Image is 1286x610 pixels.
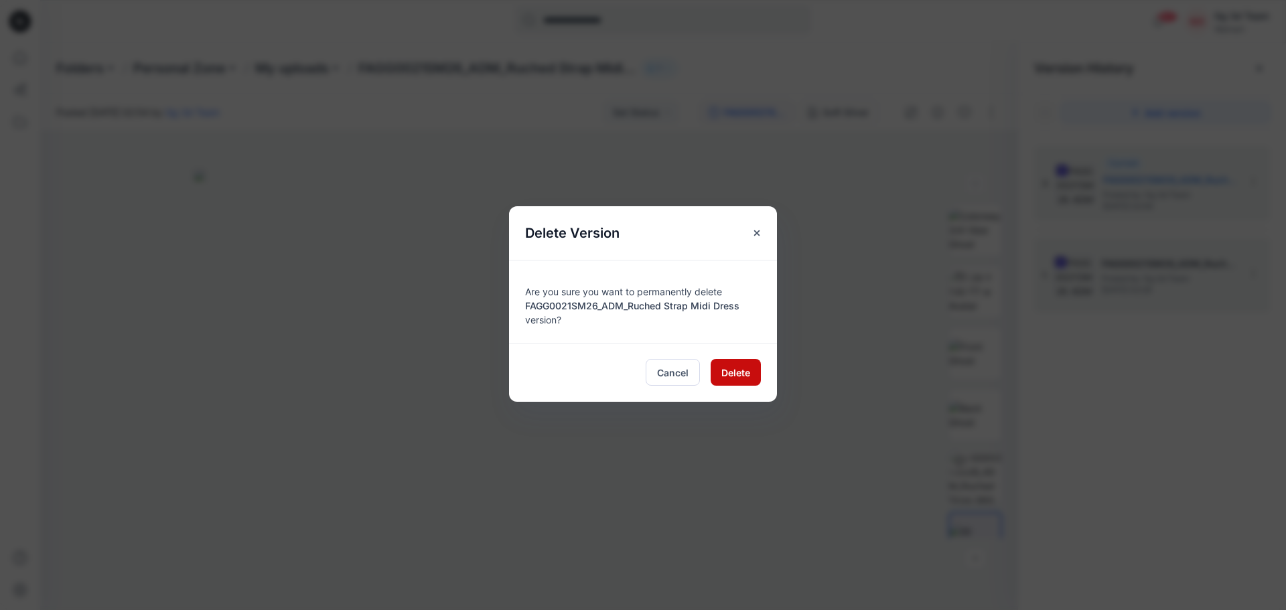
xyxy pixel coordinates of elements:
button: Cancel [646,359,700,386]
span: FAGG0021SM26_ADM_Ruched Strap Midi Dress [525,300,739,311]
h5: Delete Version [509,206,636,260]
button: Delete [711,359,761,386]
span: Cancel [657,366,689,380]
button: Close [745,221,769,245]
span: Delete [721,366,750,380]
div: Are you sure you want to permanently delete version? [525,277,761,327]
